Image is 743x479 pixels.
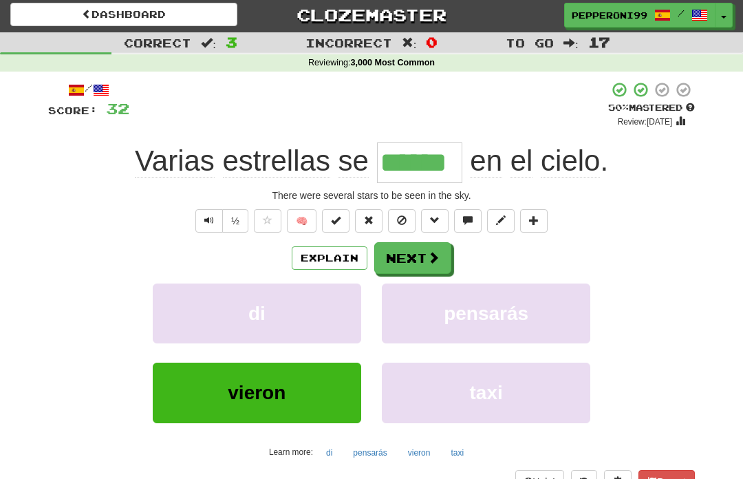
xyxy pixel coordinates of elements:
[319,443,340,463] button: di
[135,145,215,178] span: Varias
[351,58,435,67] strong: 3,000 Most Common
[355,209,383,233] button: Reset to 0% Mastered (alt+r)
[374,242,451,274] button: Next
[506,36,554,50] span: To go
[402,37,417,49] span: :
[226,34,237,50] span: 3
[345,443,394,463] button: pensarás
[153,363,361,423] button: vieron
[269,447,313,457] small: Learn more:
[48,81,129,98] div: /
[563,37,579,49] span: :
[305,36,392,50] span: Incorrect
[487,209,515,233] button: Edit sentence (alt+d)
[193,209,248,233] div: Text-to-speech controls
[510,145,533,178] span: el
[564,3,715,28] a: Pepperoni99 /
[608,102,695,114] div: Mastered
[421,209,449,233] button: Grammar (alt+g)
[10,3,237,26] a: Dashboard
[287,209,316,233] button: 🧠
[541,145,600,178] span: cielo
[426,34,438,50] span: 0
[153,284,361,343] button: di
[195,209,223,233] button: Play sentence audio (ctl+space)
[588,34,610,50] span: 17
[618,117,673,127] small: Review: [DATE]
[338,145,369,178] span: se
[388,209,416,233] button: Ignore sentence (alt+i)
[400,443,438,463] button: vieron
[382,363,590,423] button: taxi
[678,8,685,18] span: /
[201,37,216,49] span: :
[223,145,330,178] span: estrellas
[444,303,528,324] span: pensarás
[520,209,548,233] button: Add to collection (alt+a)
[443,443,471,463] button: taxi
[382,284,590,343] button: pensarás
[48,189,695,202] div: There were several stars to be seen in the sky.
[462,145,609,178] span: .
[228,382,286,403] span: vieron
[248,303,266,324] span: di
[470,145,502,178] span: en
[254,209,281,233] button: Favorite sentence (alt+f)
[454,209,482,233] button: Discuss sentence (alt+u)
[106,100,129,117] span: 32
[322,209,349,233] button: Set this sentence to 100% Mastered (alt+m)
[258,3,485,27] a: Clozemaster
[48,105,98,116] span: Score:
[470,382,503,403] span: taxi
[292,246,367,270] button: Explain
[608,102,629,113] span: 50 %
[222,209,248,233] button: ½
[572,9,647,21] span: Pepperoni99
[124,36,191,50] span: Correct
